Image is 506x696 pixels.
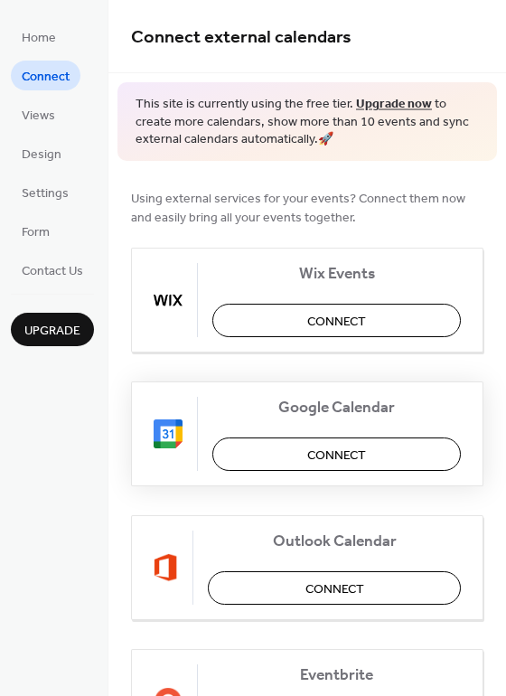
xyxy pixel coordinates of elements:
[154,553,178,582] img: outlook
[305,579,364,598] span: Connect
[11,216,61,246] a: Form
[212,264,461,283] span: Wix Events
[131,20,351,55] span: Connect external calendars
[22,68,70,87] span: Connect
[212,437,461,471] button: Connect
[212,665,461,684] span: Eventbrite
[22,223,50,242] span: Form
[208,531,461,550] span: Outlook Calendar
[307,312,366,331] span: Connect
[11,22,67,52] a: Home
[22,184,69,203] span: Settings
[22,146,61,165] span: Design
[22,29,56,48] span: Home
[11,177,80,207] a: Settings
[22,107,55,126] span: Views
[24,322,80,341] span: Upgrade
[356,92,432,117] a: Upgrade now
[11,61,80,90] a: Connect
[11,255,94,285] a: Contact Us
[11,138,72,168] a: Design
[11,313,94,346] button: Upgrade
[208,571,461,605] button: Connect
[11,99,66,129] a: Views
[131,189,483,227] span: Using external services for your events? Connect them now and easily bring all your events together.
[154,286,183,315] img: wix
[22,262,83,281] span: Contact Us
[212,398,461,417] span: Google Calendar
[154,419,183,448] img: google
[136,96,479,149] span: This site is currently using the free tier. to create more calendars, show more than 10 events an...
[212,304,461,337] button: Connect
[307,446,366,465] span: Connect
